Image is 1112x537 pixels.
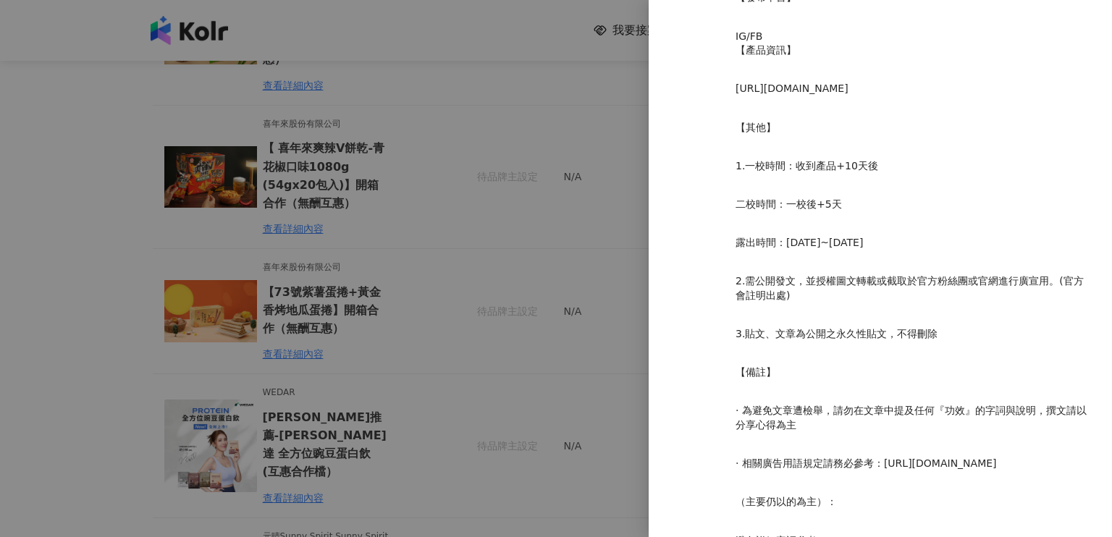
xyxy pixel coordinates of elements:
p: · 為避免文章遭檢舉，請勿在文章中提及任何『功效』的字詞與說明，撰文請以分享心得為主 [736,404,1090,432]
p: 【備註】 [736,365,1090,380]
p: [URL][DOMAIN_NAME] [736,82,1090,96]
p: · 相關廣告用語規定請務必參考：[URL][DOMAIN_NAME] [736,457,1090,471]
p: 3.貼文、文章為公開之永久性貼文，不得刪除 [736,327,1090,342]
p: 露出時間：[DATE]~[DATE] [736,236,1090,250]
p: （主要仍以的為主）： [736,495,1090,509]
p: 2.需公開發文，並授權圖文轉載或截取於官方粉絲團或官網進行廣宣用。(官方會註明出處) [736,274,1090,303]
p: 1.一校時間：收到產品+10天後 [736,159,1090,174]
p: 【其他】 [736,121,1090,135]
p: 二校時間：一校後+5天 [736,198,1090,212]
p: IG/FB 【產品資訊】 [736,30,1090,58]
